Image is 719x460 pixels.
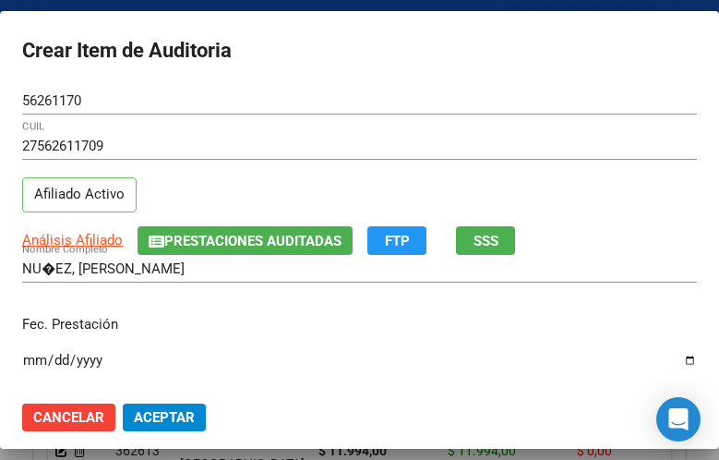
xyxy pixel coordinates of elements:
p: Fec. Prestación [22,314,697,335]
span: Aceptar [134,409,195,426]
button: Cancelar [22,404,115,431]
button: FTP [367,226,426,255]
span: Análisis Afiliado [22,232,123,248]
span: FTP [385,233,410,249]
button: Prestaciones Auditadas [138,226,353,255]
div: Open Intercom Messenger [656,397,701,442]
p: Afiliado Activo [22,177,137,213]
h2: Crear Item de Auditoria [22,33,697,68]
button: Aceptar [123,404,206,431]
span: SSS [473,233,498,249]
span: Prestaciones Auditadas [164,233,342,249]
button: SSS [456,226,515,255]
span: Cancelar [33,409,104,426]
